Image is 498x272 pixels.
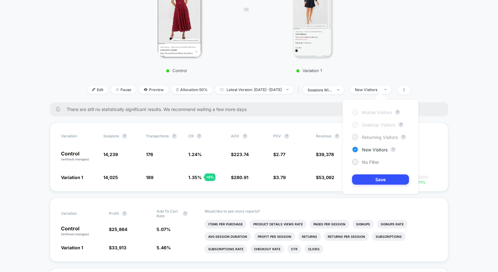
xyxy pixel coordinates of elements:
span: Latest Version: [DATE] - [DATE] [215,85,293,94]
span: 25,864 [112,227,127,232]
span: 3.79 [276,175,286,180]
button: ? [197,134,202,139]
img: end [337,89,339,90]
span: $ [231,152,249,157]
button: ? [242,134,247,139]
span: $ [273,175,286,180]
span: Returning Visitors [362,135,398,140]
span: 1.35 % [188,175,202,180]
button: ? [401,135,406,140]
li: Signups [352,220,374,228]
img: end [384,89,387,90]
span: $ [316,152,334,157]
span: Transactions [146,134,169,138]
li: Profit Per Session [254,232,295,241]
button: ? [398,122,403,127]
img: end [286,89,289,90]
span: Pause [111,85,136,94]
span: 1.24 % [188,152,202,157]
span: New Visitors [362,147,388,152]
p: Would like to see more reports? [204,209,437,214]
div: + 9 % [204,173,215,181]
button: ? [335,134,340,139]
span: 39,378 [319,152,334,157]
span: Allocation: 50% [171,85,212,94]
button: ? [395,110,400,115]
span: 189 [146,175,153,180]
li: Items Per Purchase [204,220,247,228]
button: Save [352,174,409,185]
span: There are still no statistically significant results. We recommend waiting a few more days [67,107,436,112]
div: sessions with impression [308,88,332,92]
span: $ [273,152,285,157]
span: 14,239 [103,152,118,157]
li: Avg Session Duration [204,232,251,241]
img: edit [92,88,95,91]
span: Variation 1 [61,245,83,250]
img: end [116,88,119,91]
li: Returns Per Session [324,232,369,241]
img: calendar [220,88,223,91]
p: Control [61,151,97,162]
span: No Filter [362,159,379,165]
span: 2.77 [276,152,285,157]
button: ? [122,211,127,216]
p: Control [122,68,231,73]
button: ? [183,211,188,216]
span: Profit [109,211,119,216]
button: ? [122,134,127,139]
li: Subscriptions [372,232,406,241]
span: Variation 1 [61,175,83,180]
span: Variation [61,209,95,218]
li: Ctr [287,245,301,253]
span: | [296,85,303,95]
span: 176 [146,152,153,157]
span: Revenue [316,134,331,138]
li: Pages Per Session [310,220,349,228]
li: Returns [298,232,321,241]
span: Variation [61,134,95,139]
span: PSV [273,134,281,138]
span: Sessions [103,134,119,138]
img: rebalance [176,88,179,91]
li: Checkout Rate [250,245,284,253]
button: ? [391,147,396,152]
span: AOV [231,134,239,138]
span: 5.07 % [157,227,171,232]
span: 53,092 [319,175,334,180]
span: 223.74 [234,152,249,157]
li: Signups Rate [377,220,407,228]
p: Control [61,226,103,237]
span: $ [109,245,126,250]
span: VS [243,7,248,12]
span: (without changes) [61,232,89,236]
button: ? [284,134,289,139]
span: Edit [87,85,108,94]
li: Clicks [304,245,323,253]
span: 33,913 [112,245,126,250]
span: 5.46 % [157,245,171,250]
span: 14,025 [103,175,118,180]
span: (without changes) [61,157,89,161]
span: CR [188,134,194,138]
button: ? [172,134,177,139]
span: $ [109,227,127,232]
span: $ [316,175,334,180]
div: New Visitors [355,87,380,92]
li: Product Details Views Rate [250,220,307,228]
span: Preview [139,85,168,94]
span: Add To Cart Rate [157,209,180,218]
span: Desktop Visitors [362,122,395,127]
li: Subscriptions Rate [204,245,247,253]
span: $ [231,175,248,180]
span: 280.91 [234,175,248,180]
p: Variation 1 [255,68,364,73]
span: Mobile Visitors [362,110,392,115]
